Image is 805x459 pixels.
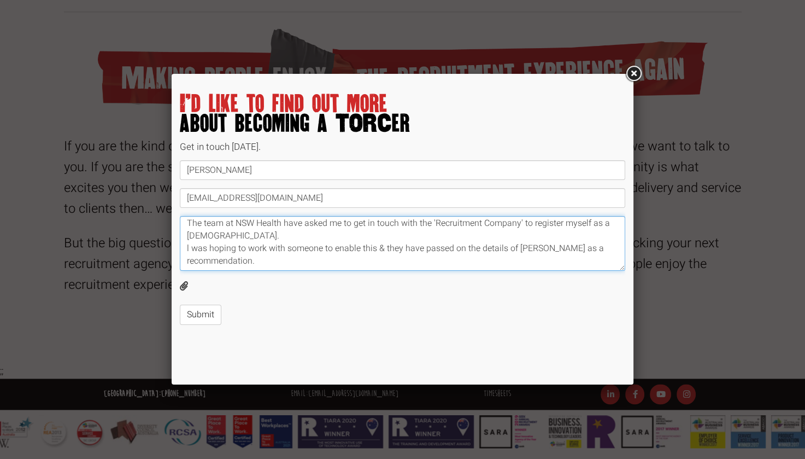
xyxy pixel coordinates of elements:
[624,64,643,84] a: Close
[180,188,625,208] input: Email
[180,114,625,133] span: about becoming a TORCer
[180,160,625,180] input: Name
[180,140,625,154] p: Get in touch [DATE].
[180,305,221,325] button: Submit
[180,94,625,133] h2: I’d like to find out more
